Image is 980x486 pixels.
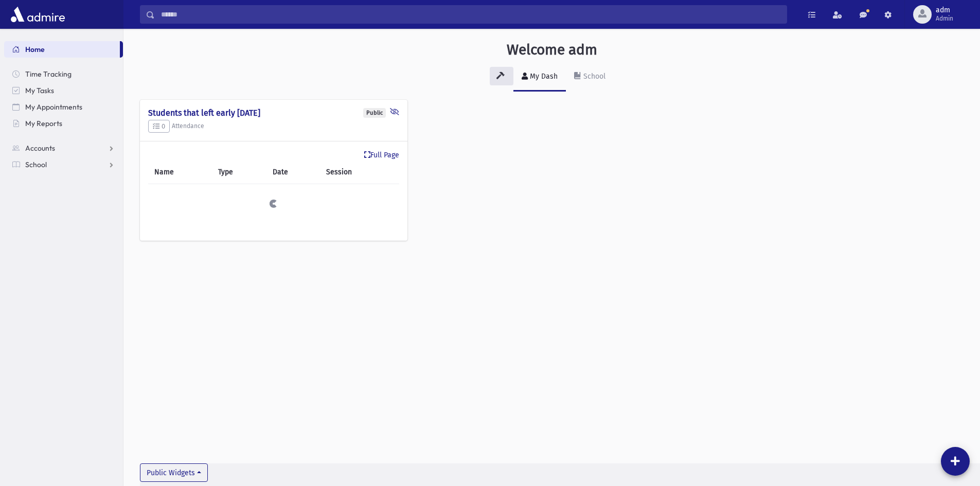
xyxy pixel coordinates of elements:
[507,41,597,59] h3: Welcome adm
[4,41,120,58] a: Home
[364,150,399,160] a: Full Page
[153,122,165,130] span: 0
[25,86,54,95] span: My Tasks
[8,4,67,25] img: AdmirePro
[581,72,605,81] div: School
[25,69,72,79] span: Time Tracking
[936,14,953,23] span: Admin
[155,5,787,24] input: Search
[25,45,45,54] span: Home
[363,108,386,118] div: Public
[566,63,614,92] a: School
[4,66,123,82] a: Time Tracking
[528,72,558,81] div: My Dash
[4,140,123,156] a: Accounts
[320,160,399,184] th: Session
[148,108,399,118] h4: Students that left early [DATE]
[148,160,212,184] th: Name
[25,102,82,112] span: My Appointments
[4,115,123,132] a: My Reports
[25,143,55,153] span: Accounts
[140,463,208,482] button: Public Widgets
[266,160,320,184] th: Date
[4,99,123,115] a: My Appointments
[513,63,566,92] a: My Dash
[4,156,123,173] a: School
[4,82,123,99] a: My Tasks
[936,6,953,14] span: adm
[25,160,47,169] span: School
[212,160,266,184] th: Type
[148,120,170,133] button: 0
[25,119,62,128] span: My Reports
[148,120,399,133] h5: Attendance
